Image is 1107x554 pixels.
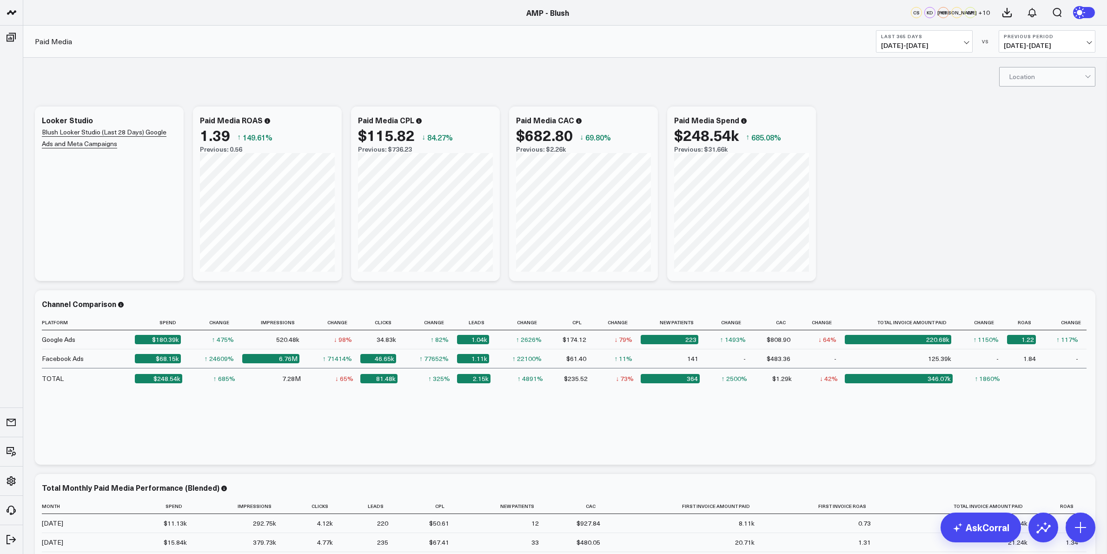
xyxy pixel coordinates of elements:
[563,335,586,344] div: $174.12
[358,146,493,153] div: Previous: $736.23
[687,354,698,363] div: 141
[516,115,574,125] div: Paid Media CAC
[609,499,763,514] th: First Invoice Amount Paid
[429,538,449,547] div: $67.41
[42,482,219,493] div: Total Monthly Paid Media Performance (Blended)
[1056,335,1078,344] div: ↑ 117%
[1076,354,1078,363] div: -
[845,335,951,344] div: 220.68k
[457,499,547,514] th: New Patients
[1044,315,1087,330] th: Change
[531,519,539,528] div: 12
[253,538,276,547] div: 379.73k
[1007,335,1036,344] div: 1.22
[285,499,341,514] th: Clicks
[674,146,809,153] div: Previous: $31.66k
[497,315,550,330] th: Change
[276,335,299,344] div: 520.48k
[512,354,542,363] div: ↑ 22100%
[1004,33,1090,39] b: Previous Period
[135,499,195,514] th: Spend
[799,315,845,330] th: Change
[242,315,308,330] th: Impressions
[965,7,976,18] div: CP
[517,374,543,383] div: ↑ 4891%
[189,315,242,330] th: Change
[547,499,609,514] th: Cac
[577,519,600,528] div: $927.84
[35,36,72,47] a: Paid Media
[200,127,230,143] div: 1.39
[526,7,569,18] a: AMP - Blush
[427,132,453,142] span: 84.27%
[317,519,333,528] div: 4.12k
[242,354,299,363] div: 6.76M
[580,131,583,143] span: ↓
[876,30,973,53] button: Last 365 Days[DATE]-[DATE]
[751,132,781,142] span: 685.08%
[42,519,63,528] div: [DATE]
[428,374,450,383] div: ↑ 325%
[754,315,799,330] th: Cac
[722,374,747,383] div: ↑ 2500%
[377,335,396,344] div: 34.83k
[135,354,181,363] div: $68.15k
[282,374,301,383] div: 7.28M
[377,519,388,528] div: 220
[42,499,135,514] th: Month
[977,39,994,44] div: VS
[938,7,949,18] div: KR
[674,127,739,143] div: $248.54k
[212,335,234,344] div: ↑ 475%
[595,315,641,330] th: Change
[996,354,999,363] div: -
[1036,499,1087,514] th: Roas
[707,315,754,330] th: Change
[429,519,449,528] div: $50.61
[928,354,951,363] div: 125.39k
[42,299,116,309] div: Channel Comparison
[978,9,990,16] span: + 10
[641,335,698,344] div: 223
[999,30,1095,53] button: Previous Period[DATE]-[DATE]
[1008,538,1027,547] div: 21.24k
[858,519,871,528] div: 0.73
[941,513,1021,542] a: AskCorral
[1066,538,1078,547] div: 1.34
[457,335,489,344] div: 1.04k
[457,354,489,363] div: 1.11k
[845,315,960,330] th: Total Invoice Amount Paid
[739,519,755,528] div: 8.11k
[531,538,539,547] div: 33
[397,499,458,514] th: Cpl
[1007,315,1044,330] th: Roas
[577,538,600,547] div: $480.05
[641,374,699,383] div: 364
[911,7,922,18] div: CS
[763,499,879,514] th: First Invoice Roas
[1023,354,1036,363] div: 1.84
[360,315,404,330] th: Clicks
[881,42,968,49] span: [DATE] - [DATE]
[564,374,588,383] div: $235.52
[195,499,285,514] th: Impressions
[614,335,632,344] div: ↓ 79%
[42,538,63,547] div: [DATE]
[205,354,234,363] div: ↑ 24609%
[772,374,792,383] div: $1.29k
[334,335,352,344] div: ↓ 98%
[973,335,999,344] div: ↑ 1150%
[974,374,1000,383] div: ↑ 1860%
[978,7,990,18] button: +10
[674,115,739,125] div: Paid Media Spend
[42,115,93,125] div: Looker Studio
[516,146,651,153] div: Previous: $2.26k
[818,335,836,344] div: ↓ 64%
[308,315,360,330] th: Change
[358,127,415,143] div: $115.82
[924,7,935,18] div: KD
[135,315,189,330] th: Spend
[377,538,388,547] div: 235
[516,127,573,143] div: $682.80
[820,374,838,383] div: ↓ 42%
